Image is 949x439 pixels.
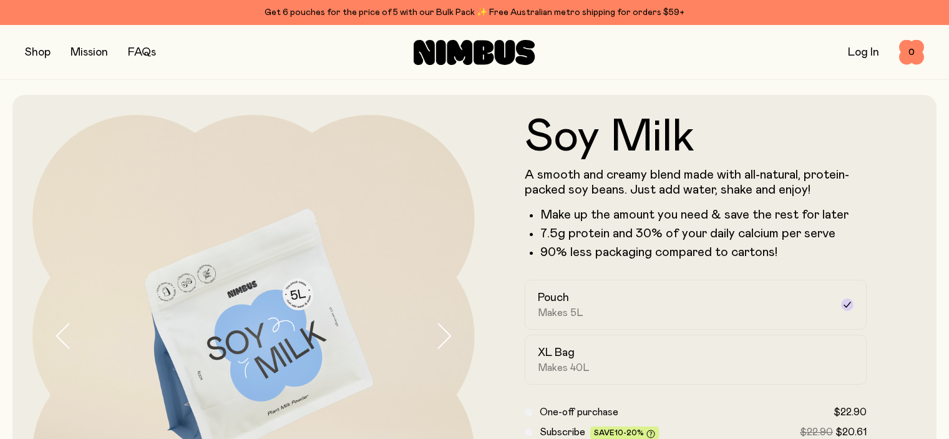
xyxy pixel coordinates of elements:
[540,427,585,437] span: Subscribe
[540,245,867,260] p: 90% less packaging compared to cartons!
[71,47,108,58] a: Mission
[538,290,569,305] h2: Pouch
[540,226,867,241] li: 7.5g protein and 30% of your daily calcium per serve
[800,427,833,437] span: $22.90
[835,427,867,437] span: $20.61
[538,307,583,319] span: Makes 5L
[834,407,867,417] span: $22.90
[540,407,618,417] span: One-off purchase
[538,362,590,374] span: Makes 40L
[538,345,575,360] h2: XL Bag
[594,429,655,438] span: Save
[525,115,867,160] h1: Soy Milk
[25,5,924,20] div: Get 6 pouches for the price of 5 with our Bulk Pack ✨ Free Australian metro shipping for orders $59+
[128,47,156,58] a: FAQs
[899,40,924,65] button: 0
[615,429,644,437] span: 10-20%
[848,47,879,58] a: Log In
[540,207,867,222] li: Make up the amount you need & save the rest for later
[525,167,867,197] p: A smooth and creamy blend made with all-natural, protein-packed soy beans. Just add water, shake ...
